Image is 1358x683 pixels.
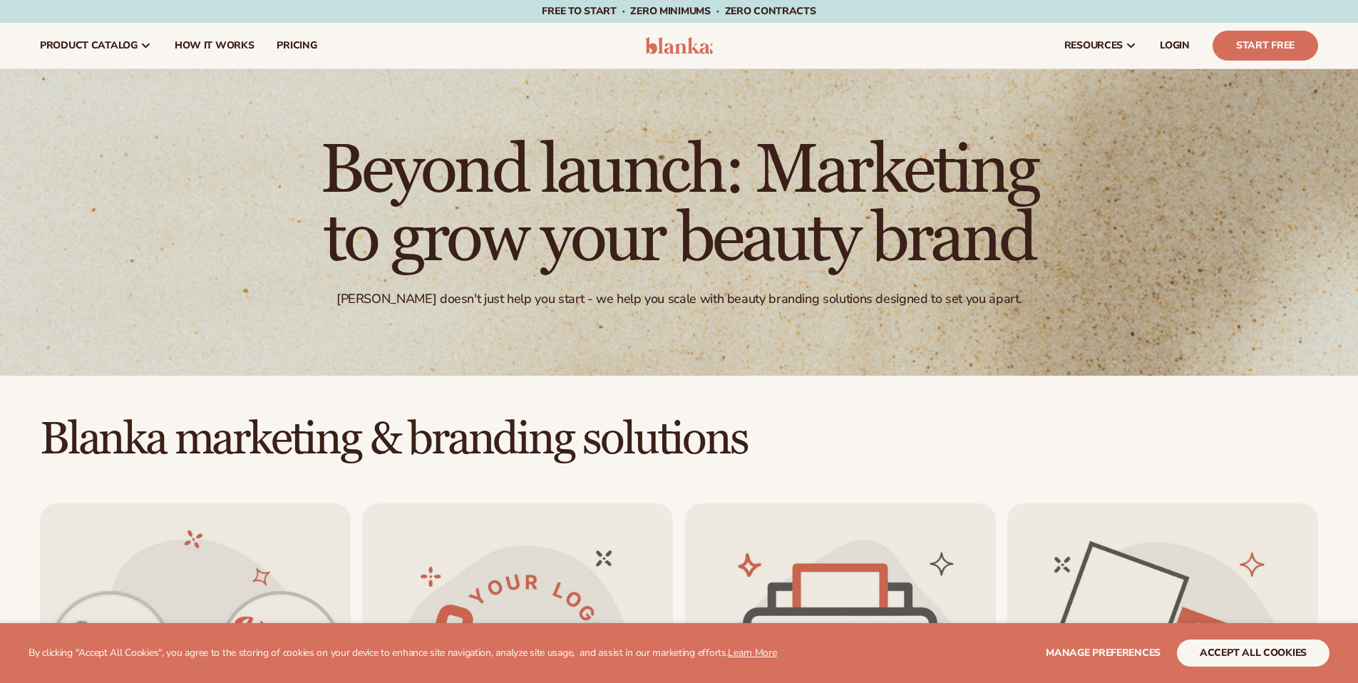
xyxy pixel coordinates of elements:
h1: Beyond launch: Marketing to grow your beauty brand [287,137,1071,274]
img: logo [645,37,713,54]
span: Free to start · ZERO minimums · ZERO contracts [542,4,816,18]
a: pricing [265,23,328,68]
span: pricing [277,40,317,51]
span: LOGIN [1160,40,1190,51]
p: By clicking "Accept All Cookies", you agree to the storing of cookies on your device to enhance s... [29,647,777,659]
a: resources [1053,23,1148,68]
button: accept all cookies [1177,640,1329,667]
span: resources [1064,40,1123,51]
a: Learn More [728,646,776,659]
button: Manage preferences [1046,640,1161,667]
a: Start Free [1213,31,1318,61]
span: product catalog [40,40,138,51]
span: How It Works [175,40,254,51]
div: [PERSON_NAME] doesn't just help you start - we help you scale with beauty branding solutions desi... [336,291,1022,307]
a: LOGIN [1148,23,1201,68]
a: product catalog [29,23,163,68]
span: Manage preferences [1046,646,1161,659]
a: How It Works [163,23,266,68]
